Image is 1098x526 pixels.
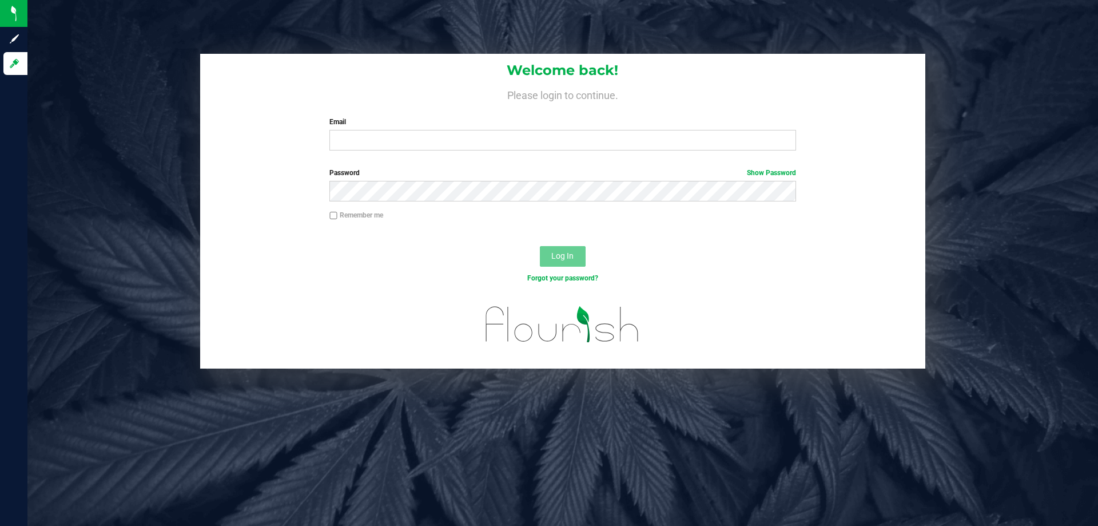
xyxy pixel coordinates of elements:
[329,210,383,220] label: Remember me
[747,169,796,177] a: Show Password
[329,169,360,177] span: Password
[527,274,598,282] a: Forgot your password?
[200,63,925,78] h1: Welcome back!
[329,117,795,127] label: Email
[9,58,20,69] inline-svg: Log in
[472,295,653,354] img: flourish_logo.svg
[200,87,925,101] h4: Please login to continue.
[540,246,586,267] button: Log In
[329,212,337,220] input: Remember me
[551,251,574,260] span: Log In
[9,33,20,45] inline-svg: Sign up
